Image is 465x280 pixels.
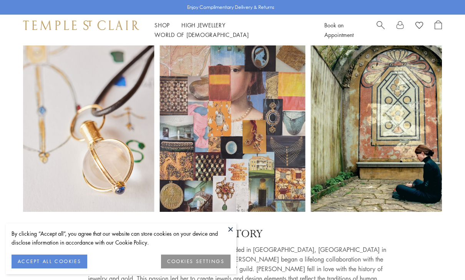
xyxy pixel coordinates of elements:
[187,3,274,11] p: Enjoy Complimentary Delivery & Returns
[435,20,442,40] a: Open Shopping Bag
[377,20,385,40] a: Search
[427,244,457,272] iframe: Gorgias live chat messenger
[181,21,226,29] a: High JewelleryHigh Jewellery
[324,21,354,39] a: Book an Appointment
[12,255,87,268] button: ACCEPT ALL COOKIES
[161,255,231,268] button: COOKIES SETTINGS
[154,21,170,29] a: ShopShop
[12,229,231,247] div: By clicking “Accept all”, you agree that our website can store cookies on your device and disclos...
[23,20,139,30] img: Temple St. Clair
[415,20,423,32] a: View Wishlist
[154,20,307,40] nav: Main navigation
[154,31,249,39] a: World of [DEMOGRAPHIC_DATA]World of [DEMOGRAPHIC_DATA]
